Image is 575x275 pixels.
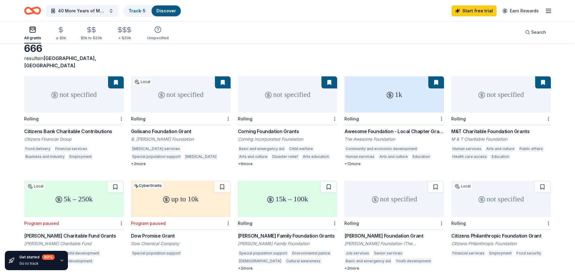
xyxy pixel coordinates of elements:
[24,232,124,239] div: [PERSON_NAME] Charitable Fund Grants
[288,146,314,152] div: Child welfare
[451,181,551,217] div: not specified
[54,146,88,152] div: Financial services
[485,146,516,152] div: Arts and culture
[123,5,181,17] button: Track· 5Discover
[451,136,551,142] div: M & T Charitable Foundation
[42,254,55,260] div: 60 %
[81,24,102,43] button: $5k to $20k
[131,221,166,226] div: Program paused
[131,241,231,247] div: Dow Chemical Company
[344,76,444,166] a: 1kRollingAwesome Foundation - Local Chapter GrantsThe Awesome FoundationCommunity and economic de...
[24,181,124,217] div: 5k – 250k
[238,116,252,121] div: Rolling
[24,221,59,226] div: Program paused
[24,4,41,18] a: Home
[488,250,513,256] div: Employment
[24,55,96,69] span: [GEOGRAPHIC_DATA], [GEOGRAPHIC_DATA]
[451,232,551,239] div: Citizens Philanthropic Foundation Grant
[238,136,337,142] div: Corning Incorporated Foundation
[344,76,444,113] div: 1k
[24,55,124,69] div: results
[117,24,133,43] button: > $20k
[344,161,444,166] div: + 12 more
[131,154,182,160] div: Special population support
[411,154,431,160] div: Education
[24,76,124,113] div: not specified
[344,266,444,271] div: + 2 more
[24,154,66,160] div: Business and industry
[129,8,145,13] a: Track· 5
[131,250,182,256] div: Special population support
[454,183,472,189] div: Local
[344,258,392,264] div: Basic and emergency aid
[531,29,546,36] span: Search
[344,181,444,271] a: not specifiedRolling[PERSON_NAME] Foundation Grant[PERSON_NAME] Foundation (The [PERSON_NAME] Fou...
[131,181,231,258] a: up to 10kCyberGrantsProgram pausedDow Promise GrantDow Chemical CompanySpecial population support
[238,181,337,271] a: 15k – 100kRolling[PERSON_NAME] Family Foundation Grants[PERSON_NAME] Family FoundationSpecial pop...
[238,181,337,217] div: 15k – 100k
[238,258,283,264] div: [DEMOGRAPHIC_DATA]
[184,154,218,160] div: [MEDICAL_DATA]
[451,241,551,247] div: Citizens Philanthropic Foundation
[117,36,133,40] div: > $20k
[131,136,231,142] div: B. [PERSON_NAME] Foundation
[131,146,181,152] div: [MEDICAL_DATA] services
[451,76,551,113] div: not specified
[451,128,551,135] div: M&T Charitable Foundation Grants
[451,116,466,121] div: Rolling
[133,79,152,85] div: Local
[499,5,542,16] a: Earn Rewards
[24,43,124,55] div: 666
[238,232,337,239] div: [PERSON_NAME] Family Foundation Grants
[285,258,322,264] div: Cultural awareness
[344,128,444,135] div: Awesome Foundation - Local Chapter Grants
[451,146,483,152] div: Human services
[46,5,118,17] button: 40 More Years of Mercy
[451,181,551,258] a: not specifiedLocalRollingCitizens Philanthropic Foundation GrantCitizens Philanthropic Foundation...
[24,241,124,247] div: [PERSON_NAME] Charitable Fund
[395,258,432,264] div: Youth development
[238,266,337,271] div: + 2 more
[156,8,176,13] a: Discover
[451,221,466,226] div: Rolling
[27,183,45,189] div: Local
[238,76,337,113] div: not specified
[24,116,39,121] div: Rolling
[518,146,544,152] div: Public affairs
[81,36,102,40] div: $5k to $20k
[24,24,41,43] button: All grants
[24,136,124,142] div: Citizens Financial Group
[131,128,231,135] div: Golisano Foundation Grant
[131,232,231,239] div: Dow Promise Grant
[378,154,409,160] div: Arts and culture
[24,55,96,69] span: in
[238,250,289,256] div: Special population support
[344,232,444,239] div: [PERSON_NAME] Foundation Grant
[24,128,124,135] div: Citizens Bank Charitable Contributions
[344,250,370,256] div: Job services
[271,154,299,160] div: Disaster relief
[131,116,145,121] div: Rolling
[238,241,337,247] div: [PERSON_NAME] Family Foundation
[451,76,551,161] a: not specifiedRollingM&T Charitable Foundation GrantsM & T Charitable FoundationHuman servicesArts...
[24,76,124,161] a: not specifiedRollingCitizens Bank Charitable ContributionsCitizens Financial GroupFood deliveryFi...
[56,36,66,40] div: ≤ $5k
[238,76,337,166] a: not specifiedRollingCorning Foundation GrantsCorning Incorporated FoundationBasic and emergency a...
[131,76,231,113] div: not specified
[520,26,551,38] button: Search
[238,221,252,226] div: Rolling
[238,154,269,160] div: Arts and culture
[24,146,52,152] div: Food delivery
[373,250,404,256] div: Senior services
[344,221,359,226] div: Rolling
[19,261,55,266] div: Go to track
[344,181,444,217] div: not specified
[302,154,330,160] div: Arts education
[490,154,510,160] div: Education
[131,161,231,166] div: + 2 more
[58,7,106,14] span: 40 More Years of Mercy
[344,116,359,121] div: Rolling
[344,146,418,152] div: Community and economic development
[451,154,488,160] div: Health care access
[68,154,93,160] div: Employment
